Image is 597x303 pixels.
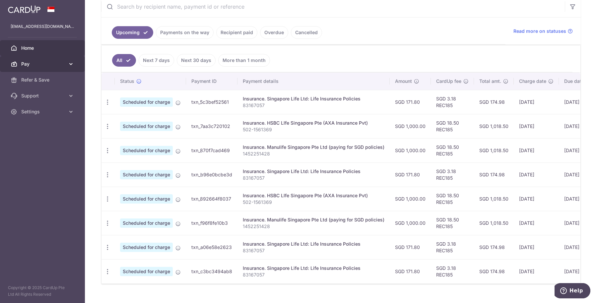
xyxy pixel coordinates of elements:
[218,54,270,67] a: More than 1 month
[260,26,288,39] a: Overdue
[431,211,474,235] td: SGD 18.50 REC185
[15,5,29,11] span: Help
[21,108,65,115] span: Settings
[514,235,559,259] td: [DATE]
[390,235,431,259] td: SGD 171.80
[514,162,559,187] td: [DATE]
[431,90,474,114] td: SGD 3.18 REC185
[390,90,431,114] td: SGD 171.80
[431,235,474,259] td: SGD 3.18 REC185
[513,28,566,34] span: Read more on statuses
[559,187,597,211] td: [DATE]
[474,187,514,211] td: SGD 1,018.50
[243,95,384,102] div: Insurance. Singapore Life Ltd: Life Insurance Policies
[291,26,322,39] a: Cancelled
[120,267,173,276] span: Scheduled for charge
[395,78,412,85] span: Amount
[564,78,584,85] span: Due date
[243,272,384,278] p: 83167057
[21,92,65,99] span: Support
[559,259,597,283] td: [DATE]
[237,73,390,90] th: Payment details
[514,259,559,283] td: [DATE]
[186,187,237,211] td: txn_892664f8037
[559,114,597,138] td: [DATE]
[243,265,384,272] div: Insurance. Singapore Life Ltd: Life Insurance Policies
[436,78,461,85] span: CardUp fee
[474,235,514,259] td: SGD 174.98
[120,218,173,228] span: Scheduled for charge
[474,90,514,114] td: SGD 174.98
[120,146,173,155] span: Scheduled for charge
[514,211,559,235] td: [DATE]
[243,199,384,206] p: 502-1561369
[514,187,559,211] td: [DATE]
[177,54,216,67] a: Next 30 days
[474,162,514,187] td: SGD 174.98
[559,211,597,235] td: [DATE]
[243,120,384,126] div: Insurance. HSBC LIfe Singapore Pte (AXA Insurance Pvt)
[514,138,559,162] td: [DATE]
[186,211,237,235] td: txn_f96f8fe10b3
[216,26,257,39] a: Recipient paid
[186,114,237,138] td: txn_7aa3c720102
[243,241,384,247] div: Insurance. Singapore Life Ltd: Life Insurance Policies
[431,138,474,162] td: SGD 18.50 REC185
[390,187,431,211] td: SGD 1,000.00
[431,114,474,138] td: SGD 18.50 REC185
[120,194,173,204] span: Scheduled for charge
[431,162,474,187] td: SGD 3.18 REC185
[555,283,590,300] iframe: Opens a widget where you can find more information
[559,235,597,259] td: [DATE]
[390,114,431,138] td: SGD 1,000.00
[513,28,573,34] a: Read more on statuses
[243,175,384,181] p: 83167057
[243,216,384,223] div: Insurance. Manulife Singapore Pte Ltd (paying for SGD policies)
[21,77,65,83] span: Refer & Save
[431,259,474,283] td: SGD 3.18 REC185
[120,97,173,107] span: Scheduled for charge
[186,90,237,114] td: txn_5c3bef52561
[112,54,136,67] a: All
[390,138,431,162] td: SGD 1,000.00
[120,78,134,85] span: Status
[474,114,514,138] td: SGD 1,018.50
[243,168,384,175] div: Insurance. Singapore Life Ltd: Life Insurance Policies
[243,223,384,230] p: 1452251428
[474,211,514,235] td: SGD 1,018.50
[474,138,514,162] td: SGD 1,018.50
[186,138,237,162] td: txn_870f7cad469
[519,78,546,85] span: Charge date
[390,162,431,187] td: SGD 171.80
[559,138,597,162] td: [DATE]
[243,247,384,254] p: 83167057
[559,90,597,114] td: [DATE]
[21,61,65,67] span: Pay
[243,126,384,133] p: 502-1561369
[243,144,384,151] div: Insurance. Manulife Singapore Pte Ltd (paying for SGD policies)
[243,102,384,109] p: 83167057
[186,259,237,283] td: txn_c3bc3494ab8
[139,54,174,67] a: Next 7 days
[479,78,501,85] span: Total amt.
[390,259,431,283] td: SGD 171.80
[112,26,153,39] a: Upcoming
[186,162,237,187] td: txn_b96e0bcbe3d
[514,90,559,114] td: [DATE]
[243,192,384,199] div: Insurance. HSBC LIfe Singapore Pte (AXA Insurance Pvt)
[120,243,173,252] span: Scheduled for charge
[8,5,40,13] img: CardUp
[186,235,237,259] td: txn_a06e58e2623
[474,259,514,283] td: SGD 174.98
[186,73,237,90] th: Payment ID
[120,122,173,131] span: Scheduled for charge
[11,23,74,30] p: [EMAIL_ADDRESS][DOMAIN_NAME]
[514,114,559,138] td: [DATE]
[21,45,65,51] span: Home
[559,162,597,187] td: [DATE]
[120,170,173,179] span: Scheduled for charge
[431,187,474,211] td: SGD 18.50 REC185
[156,26,214,39] a: Payments on the way
[390,211,431,235] td: SGD 1,000.00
